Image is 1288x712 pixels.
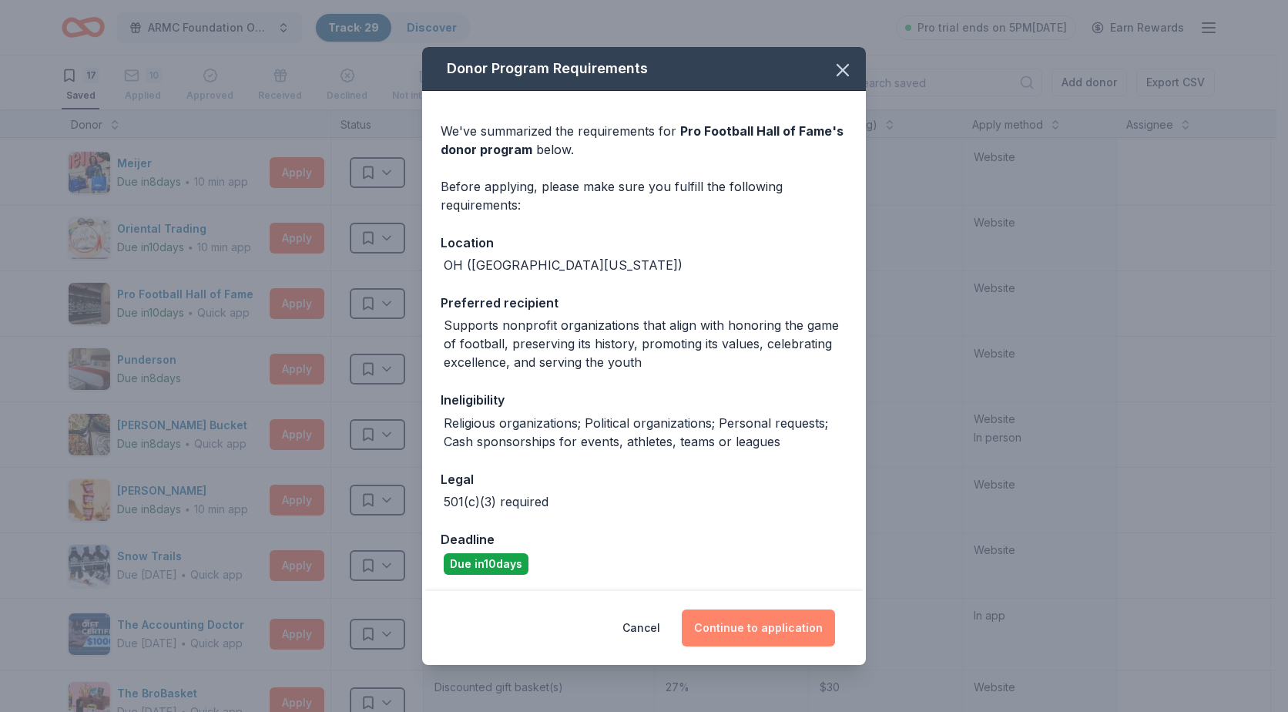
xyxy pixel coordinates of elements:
[444,256,683,274] div: OH ([GEOGRAPHIC_DATA][US_STATE])
[444,553,528,575] div: Due in 10 days
[441,469,847,489] div: Legal
[444,414,847,451] div: Religious organizations; Political organizations; Personal requests; Cash sponsorships for events...
[441,390,847,410] div: Ineligibility
[444,492,548,511] div: 501(c)(3) required
[682,610,835,647] button: Continue to application
[444,316,847,371] div: Supports nonprofit organizations that align with honoring the game of football, preserving its hi...
[441,122,847,159] div: We've summarized the requirements for below.
[441,293,847,313] div: Preferred recipient
[622,610,660,647] button: Cancel
[422,47,866,91] div: Donor Program Requirements
[441,233,847,253] div: Location
[441,177,847,214] div: Before applying, please make sure you fulfill the following requirements:
[441,529,847,549] div: Deadline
